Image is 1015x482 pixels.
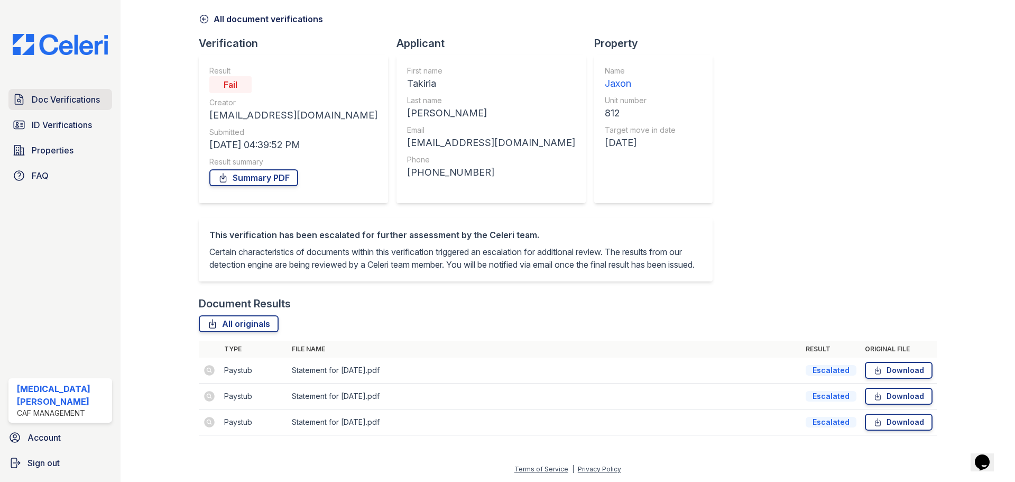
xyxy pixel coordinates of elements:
span: Sign out [27,457,60,469]
th: Type [220,341,288,358]
a: Doc Verifications [8,89,112,110]
th: Result [801,341,861,358]
div: Unit number [605,95,676,106]
th: Original file [861,341,937,358]
span: ID Verifications [32,119,92,131]
span: Account [27,431,61,444]
td: Statement for [DATE].pdf [288,358,801,384]
div: [MEDICAL_DATA][PERSON_NAME] [17,383,108,408]
div: Takiria [407,76,575,91]
p: Certain characteristics of documents within this verification triggered an escalation for additio... [209,245,702,271]
a: Download [865,388,933,405]
a: All originals [199,315,279,332]
a: Account [4,427,116,448]
div: 812 [605,106,676,121]
div: [DATE] 04:39:52 PM [209,138,377,152]
div: Escalated [806,365,856,376]
div: Target move in date [605,125,676,135]
div: | [572,465,574,473]
div: Jaxon [605,76,676,91]
a: Terms of Service [514,465,568,473]
td: Paystub [220,358,288,384]
div: Verification [199,36,396,51]
div: Phone [407,154,575,165]
div: Escalated [806,391,856,402]
span: FAQ [32,169,49,182]
div: Document Results [199,296,291,311]
td: Paystub [220,384,288,410]
a: Download [865,362,933,379]
div: [PERSON_NAME] [407,106,575,121]
a: FAQ [8,165,112,186]
a: Privacy Policy [578,465,621,473]
span: Doc Verifications [32,93,100,106]
div: Applicant [396,36,594,51]
td: Statement for [DATE].pdf [288,410,801,435]
div: [PHONE_NUMBER] [407,165,575,180]
a: Download [865,414,933,431]
div: Last name [407,95,575,106]
div: This verification has been escalated for further assessment by the Celeri team. [209,229,702,241]
div: Property [594,36,721,51]
span: Properties [32,144,73,157]
div: CAF Management [17,408,108,419]
div: Fail [209,76,252,93]
iframe: chat widget [971,440,1004,471]
div: [DATE] [605,135,676,150]
a: All document verifications [199,13,323,25]
div: [EMAIL_ADDRESS][DOMAIN_NAME] [407,135,575,150]
a: Summary PDF [209,169,298,186]
a: Properties [8,140,112,161]
div: First name [407,66,575,76]
td: Paystub [220,410,288,435]
div: Name [605,66,676,76]
div: Result summary [209,157,377,167]
div: [EMAIL_ADDRESS][DOMAIN_NAME] [209,108,377,123]
div: Escalated [806,417,856,428]
div: Submitted [209,127,377,138]
div: Creator [209,97,377,108]
th: File name [288,341,801,358]
img: CE_Logo_Blue-a8612792a0a2168367f1c8372b55b34899dd931a85d93a1a3d3e32e68fde9ad4.png [4,34,116,55]
a: Name Jaxon [605,66,676,91]
div: Result [209,66,377,76]
a: ID Verifications [8,114,112,135]
td: Statement for [DATE].pdf [288,384,801,410]
a: Sign out [4,452,116,474]
div: Email [407,125,575,135]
